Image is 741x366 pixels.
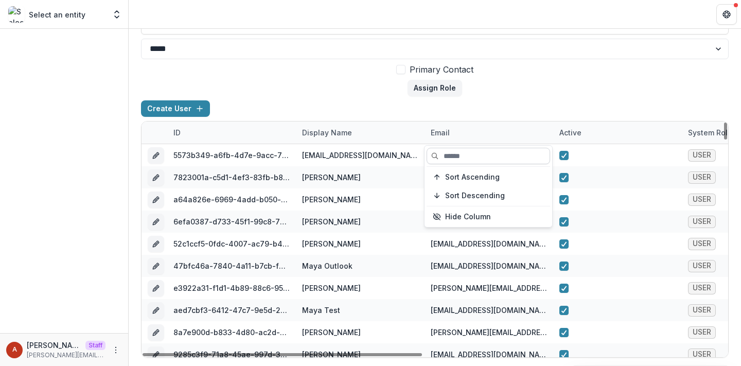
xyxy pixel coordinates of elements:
button: edit [148,191,164,208]
div: aed7cbf3-6412-47c7-9e5d-2a5a14c05a2d [173,305,290,316]
button: Assign Role [408,80,462,96]
div: [PERSON_NAME][EMAIL_ADDRESS][DOMAIN_NAME] [431,327,547,338]
div: Anna [12,346,17,353]
button: edit [148,302,164,319]
span: Sort Descending [445,191,505,200]
span: USER [693,306,711,315]
button: edit [148,236,164,252]
div: ID [167,127,187,138]
p: Staff [85,341,105,350]
div: a64a826e-6969-4add-b050-b13618fb0a52 [173,194,290,205]
button: Sort Ascending [427,169,550,185]
span: USER [693,262,711,270]
button: edit [148,147,164,164]
button: More [110,344,122,356]
div: email [425,127,456,138]
button: edit [148,214,164,230]
div: System Role [682,127,738,138]
img: Select an entity [8,6,25,23]
p: Select an entity [29,9,85,20]
div: [EMAIL_ADDRESS][DOMAIN_NAME] [431,238,547,249]
button: edit [148,258,164,274]
button: edit [148,324,164,341]
span: USER [693,151,711,160]
span: USER [693,239,711,248]
button: edit [148,280,164,297]
div: [PERSON_NAME] [302,172,361,183]
div: ID [167,121,296,144]
span: USER [693,195,711,204]
div: Active [553,121,682,144]
div: [PERSON_NAME] [302,194,361,205]
div: Active [553,127,588,138]
div: 9285c3f9-71a8-45ae-997d-3170fe68f669 [173,349,290,360]
div: Display Name [296,127,358,138]
span: Sort Ascending [445,173,500,182]
div: [EMAIL_ADDRESS][DOMAIN_NAME] [431,260,547,271]
span: USER [693,328,711,337]
div: [PERSON_NAME] [302,283,361,293]
div: Display Name [296,121,425,144]
div: 7823001a-c5d1-4ef3-83fb-b8bd4f50ab9c [173,172,290,183]
p: [PERSON_NAME] [27,340,81,351]
div: [EMAIL_ADDRESS][DOMAIN_NAME] [302,150,418,161]
div: e3922a31-f1d1-4b89-88c6-95ac0f2ed171 [173,283,290,293]
span: Primary Contact [410,63,473,76]
p: [PERSON_NAME][EMAIL_ADDRESS][DOMAIN_NAME] [27,351,105,360]
div: [EMAIL_ADDRESS][DOMAIN_NAME] [431,305,547,316]
div: [PERSON_NAME] [302,238,361,249]
div: 5573b349-a6fb-4d7e-9acc-730943fb045b [173,150,290,161]
div: Maya Test [302,305,340,316]
div: [PERSON_NAME] [302,349,361,360]
div: 47bfc46a-7840-4a11-b7cb-f0e9045e12f1 [173,260,290,271]
button: Open entity switcher [110,4,124,25]
div: [PERSON_NAME][EMAIL_ADDRESS][DOMAIN_NAME] [431,283,547,293]
span: USER [693,350,711,359]
div: [EMAIL_ADDRESS][DOMAIN_NAME] [431,349,547,360]
button: edit [148,169,164,186]
div: 8a7e900d-b833-4d80-ac2d-7770b4898928 [173,327,290,338]
div: 6efa0387-d733-45f1-99c8-7565e89e3db0 [173,216,290,227]
span: USER [693,217,711,226]
span: USER [693,284,711,292]
span: USER [693,173,711,182]
button: Hide Column [427,208,550,225]
div: email [425,121,553,144]
button: Get Help [716,4,737,25]
div: 52c1ccf5-0fdc-4007-ac79-b456eefbd958 [173,238,290,249]
div: Maya Outlook [302,260,352,271]
button: Create User [141,100,210,117]
div: [PERSON_NAME] [302,327,361,338]
button: Sort Descending [427,187,550,204]
button: edit [148,346,164,363]
div: [PERSON_NAME] [302,216,361,227]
